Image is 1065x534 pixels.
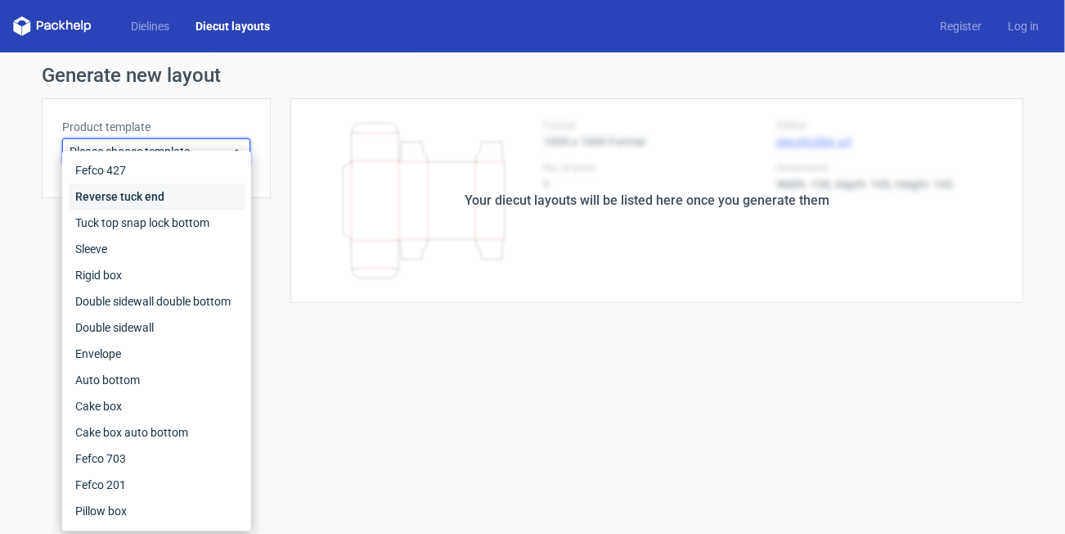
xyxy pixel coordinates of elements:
div: Cake box auto bottom [69,419,245,446]
label: Product template [62,119,250,135]
a: Register [927,18,995,34]
div: Envelope [69,341,245,367]
div: Tuck top snap lock bottom [69,210,245,236]
div: Pillow box [69,498,245,524]
div: Fefco 427 [69,157,245,183]
div: Fefco 201 [69,472,245,498]
div: Double sidewall [69,315,245,341]
div: Sleeve [69,236,245,262]
span: Please choose template [70,143,231,160]
div: Your diecut layouts will be listed here once you generate them [465,191,829,210]
div: Auto bottom [69,367,245,393]
div: Reverse tuck end [69,183,245,210]
div: Fefco 703 [69,446,245,472]
h1: Generate new layout [42,66,1023,85]
a: Log in [995,18,1052,34]
div: Cake box [69,393,245,419]
div: Double sidewall double bottom [69,288,245,315]
a: Diecut layouts [182,18,283,34]
a: Dielines [118,18,182,34]
div: Rigid box [69,262,245,288]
